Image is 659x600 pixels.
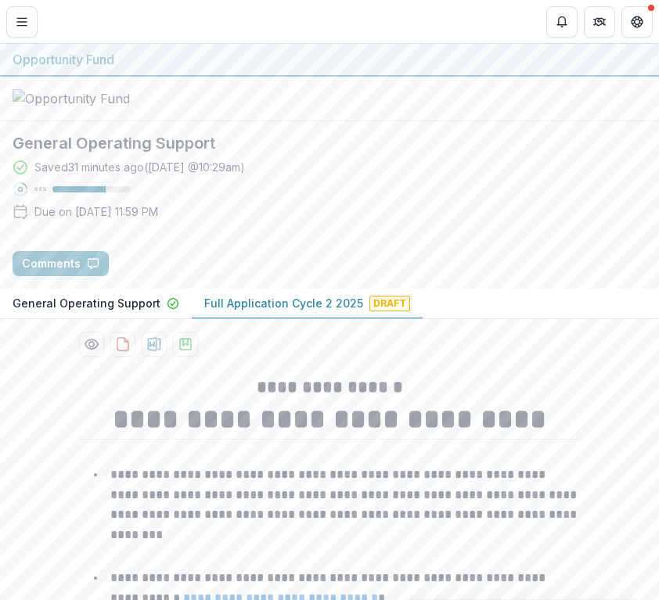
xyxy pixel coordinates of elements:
[34,159,245,175] div: Saved 31 minutes ago ( [DATE] @ 10:29am )
[110,332,135,357] button: download-proposal
[173,332,198,357] button: download-proposal
[584,6,615,38] button: Partners
[6,6,38,38] button: Toggle Menu
[621,6,653,38] button: Get Help
[13,134,646,153] h2: General Operating Support
[546,6,578,38] button: Notifications
[142,332,167,357] button: download-proposal
[369,296,410,311] span: Draft
[13,251,109,276] button: Comments
[204,295,363,311] p: Full Application Cycle 2 2025
[34,203,158,220] p: Due on [DATE] 11:59 PM
[13,50,646,69] div: Opportunity Fund
[34,184,46,195] p: 68 %
[13,89,169,108] img: Opportunity Fund
[115,251,267,276] button: Answer Suggestions
[13,295,160,311] p: General Operating Support
[79,332,104,357] button: Preview 048328e1-fcde-47c1-8943-7bd78ed5565d-1.pdf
